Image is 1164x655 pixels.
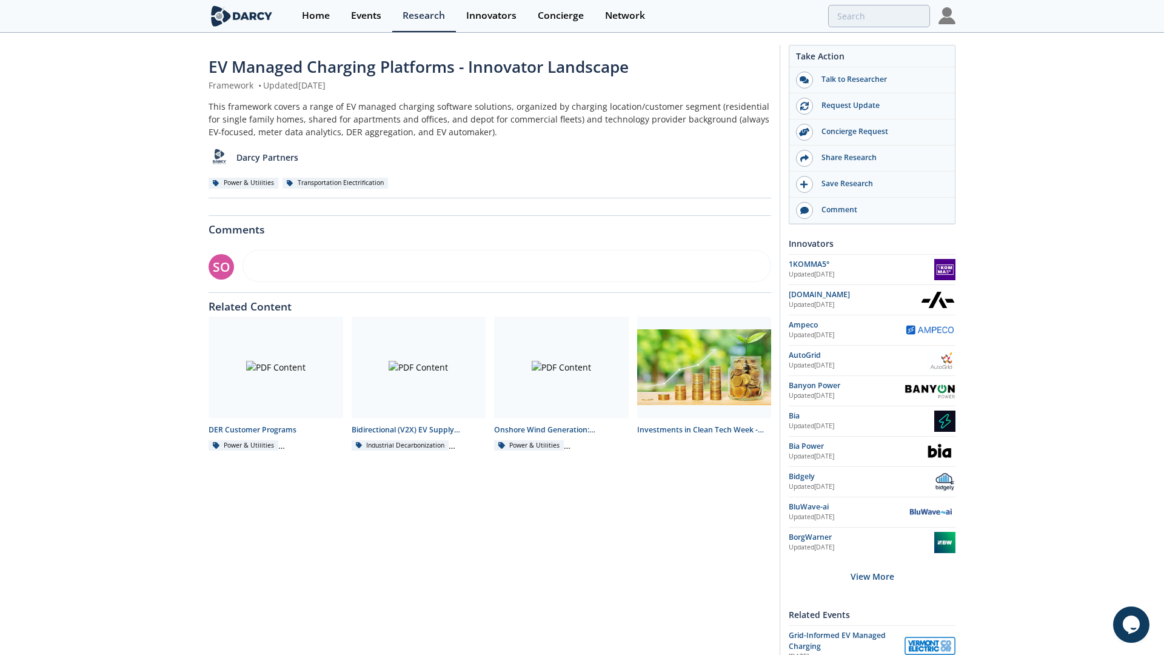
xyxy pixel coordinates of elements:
span: Grid-Informed EV Managed Charging [789,630,886,651]
div: Updated [DATE] [789,422,934,431]
img: Vermont Electric Coop [905,637,955,655]
span: • [256,79,263,91]
a: Banyon Power Updated[DATE] Banyon Power [789,380,955,401]
div: Research [403,11,445,21]
div: Innovators [466,11,517,21]
div: Updated [DATE] [789,452,923,462]
div: BorgWarner [789,532,934,543]
div: Industrial Decarbonization [352,440,449,451]
div: Network [605,11,645,21]
a: Bia Updated[DATE] Bia [789,411,955,432]
img: Ampeco [905,323,955,337]
a: AutoGrid Updated[DATE] AutoGrid [789,350,955,371]
a: Investments in Clean Tech Week - Week of 2025/08/04 preview Investments in Clean Tech Week - Week... [633,317,776,451]
div: Banyon Power [789,380,905,391]
img: Bia [934,411,955,432]
div: Related Events [789,604,955,625]
div: BluWave-ai [789,502,905,512]
div: AutoGrid [789,350,927,361]
div: Request Update [813,100,949,111]
div: Onshore Wind Generation: Operations & Maintenance (O&M) - Technology Landscape [494,425,629,435]
img: Banyon Power [905,383,955,398]
div: Share Research [813,152,949,163]
div: Framework Updated [DATE] [209,79,771,92]
div: View More [789,557,955,596]
a: Bidgely Updated[DATE] Bidgely [789,471,955,492]
div: Transportation Electrification [283,178,388,189]
div: Events [351,11,381,21]
div: Ampeco [789,320,905,331]
img: ampcontrol.io [920,289,955,311]
div: 1KOMMA5° [789,259,934,270]
a: PDF Content Bidirectional (V2X) EV Supply Equipment (EVSE) - Innovator Landscape Industrial Decar... [347,317,490,451]
div: Power & Utilities [209,178,278,189]
div: Power & Utilities [494,440,564,451]
div: Innovators [789,233,955,254]
div: Save Research [813,178,949,189]
div: Take Action [789,50,955,67]
div: Updated [DATE] [789,543,934,553]
div: Concierge [538,11,584,21]
a: BorgWarner Updated[DATE] BorgWarner [789,532,955,553]
img: Bidgely [934,471,955,492]
img: 1KOMMA5° [934,259,955,280]
div: Updated [DATE] [789,331,905,340]
a: Bia Power Updated[DATE] Bia Power [789,441,955,462]
div: Concierge Request [813,126,949,137]
p: Darcy Partners [236,151,298,164]
div: Talk to Researcher [813,74,949,85]
img: BorgWarner [934,532,955,553]
a: BluWave-ai Updated[DATE] BluWave-ai [789,502,955,523]
div: Updated [DATE] [789,512,905,522]
div: Comments [209,216,771,235]
a: PDF Content DER Customer Programs Power & Utilities [204,317,347,451]
div: This framework covers a range of EV managed charging software solutions, organized by charging lo... [209,100,771,138]
div: Comment [813,204,949,215]
div: Updated [DATE] [789,270,934,280]
a: [DOMAIN_NAME] Updated[DATE] ampcontrol.io [789,289,955,311]
div: Updated [DATE] [789,482,934,492]
img: Profile [938,7,955,24]
a: 1KOMMA5° Updated[DATE] 1KOMMA5° [789,259,955,280]
div: [DOMAIN_NAME] [789,289,920,300]
span: EV Managed Charging Platforms - Innovator Landscape [209,56,629,78]
div: Related Content [209,293,771,312]
div: Investments in Clean Tech Week - Week of [DATE] [637,425,772,435]
div: Updated [DATE] [789,300,920,310]
div: DER Customer Programs [209,425,343,435]
img: AutoGrid [927,350,955,371]
a: PDF Content Onshore Wind Generation: Operations & Maintenance (O&M) - Technology Landscape Power ... [490,317,633,451]
div: Power & Utilities [209,440,278,451]
div: Bidgely [789,471,934,482]
div: Updated [DATE] [789,391,905,401]
div: Bia [789,411,934,422]
img: Bia Power [923,441,955,462]
div: Bidirectional (V2X) EV Supply Equipment (EVSE) - Innovator Landscape [352,425,486,435]
div: Updated [DATE] [789,361,927,371]
div: SO [209,254,234,280]
img: logo-wide.svg [209,5,275,27]
img: BluWave-ai [905,506,955,517]
div: Home [302,11,330,21]
iframe: chat widget [1113,606,1152,643]
a: Ampeco Updated[DATE] Ampeco [789,320,955,341]
div: Bia Power [789,441,923,452]
input: Advanced Search [828,5,930,27]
